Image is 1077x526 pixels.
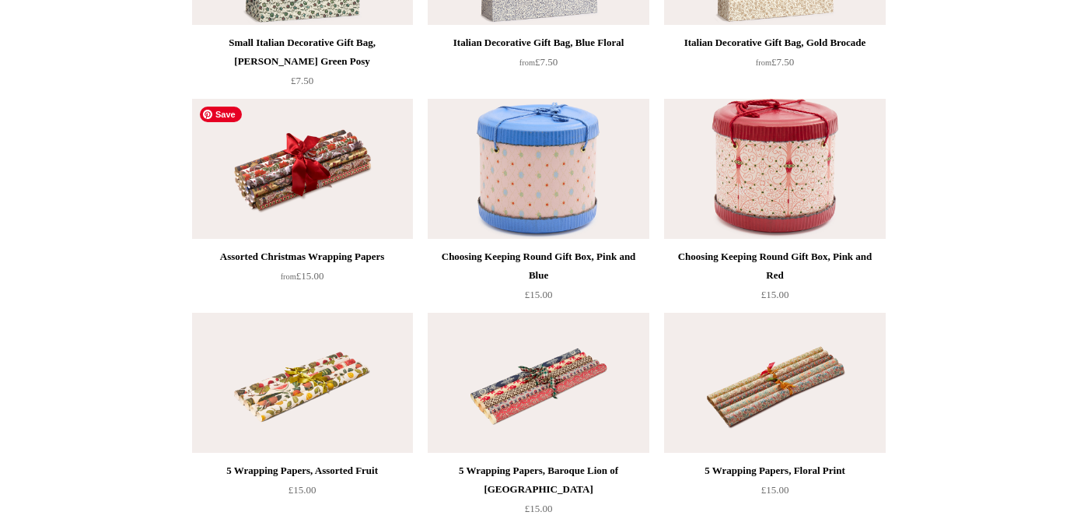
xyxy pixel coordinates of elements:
img: 5 Wrapping Papers, Baroque Lion of Venice [428,313,649,453]
span: £7.50 [519,56,558,68]
span: £15.00 [288,484,316,496]
div: Choosing Keeping Round Gift Box, Pink and Red [668,247,881,285]
div: 5 Wrapping Papers, Assorted Fruit [196,461,409,480]
div: Italian Decorative Gift Bag, Blue Floral [432,33,645,52]
a: Choosing Keeping Round Gift Box, Pink and Red £15.00 [664,247,885,311]
a: 5 Wrapping Papers, Baroque Lion of Venice 5 Wrapping Papers, Baroque Lion of Venice [428,313,649,453]
a: 5 Wrapping Papers, Floral Print £15.00 [664,461,885,525]
a: Italian Decorative Gift Bag, Gold Brocade from£7.50 [664,33,885,97]
a: Choosing Keeping Round Gift Box, Pink and Red Choosing Keeping Round Gift Box, Pink and Red [664,99,885,239]
div: 5 Wrapping Papers, Baroque Lion of [GEOGRAPHIC_DATA] [432,461,645,499]
img: Choosing Keeping Round Gift Box, Pink and Red [664,99,885,239]
span: £15.00 [761,484,789,496]
span: from [756,58,771,67]
img: Assorted Christmas Wrapping Papers [192,99,413,239]
span: £15.00 [281,270,324,282]
a: Small Italian Decorative Gift Bag, [PERSON_NAME] Green Posy £7.50 [192,33,413,97]
span: £15.00 [525,503,553,514]
div: Italian Decorative Gift Bag, Gold Brocade [668,33,881,52]
a: 5 Wrapping Papers, Floral Print 5 Wrapping Papers, Floral Print [664,313,885,453]
div: 5 Wrapping Papers, Floral Print [668,461,881,480]
a: 5 Wrapping Papers, Assorted Fruit £15.00 [192,461,413,525]
img: 5 Wrapping Papers, Floral Print [664,313,885,453]
div: Small Italian Decorative Gift Bag, [PERSON_NAME] Green Posy [196,33,409,71]
div: Choosing Keeping Round Gift Box, Pink and Blue [432,247,645,285]
span: Save [200,107,242,122]
img: Choosing Keeping Round Gift Box, Pink and Blue [428,99,649,239]
span: from [519,58,535,67]
span: £15.00 [525,289,553,300]
img: 5 Wrapping Papers, Assorted Fruit [192,313,413,453]
a: Assorted Christmas Wrapping Papers Assorted Christmas Wrapping Papers [192,99,413,239]
span: from [281,272,296,281]
a: Choosing Keeping Round Gift Box, Pink and Blue Choosing Keeping Round Gift Box, Pink and Blue [428,99,649,239]
div: Assorted Christmas Wrapping Papers [196,247,409,266]
a: 5 Wrapping Papers, Baroque Lion of [GEOGRAPHIC_DATA] £15.00 [428,461,649,525]
span: £15.00 [761,289,789,300]
a: Choosing Keeping Round Gift Box, Pink and Blue £15.00 [428,247,649,311]
a: Assorted Christmas Wrapping Papers from£15.00 [192,247,413,311]
a: Italian Decorative Gift Bag, Blue Floral from£7.50 [428,33,649,97]
span: £7.50 [756,56,794,68]
a: 5 Wrapping Papers, Assorted Fruit 5 Wrapping Papers, Assorted Fruit [192,313,413,453]
span: £7.50 [291,75,313,86]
